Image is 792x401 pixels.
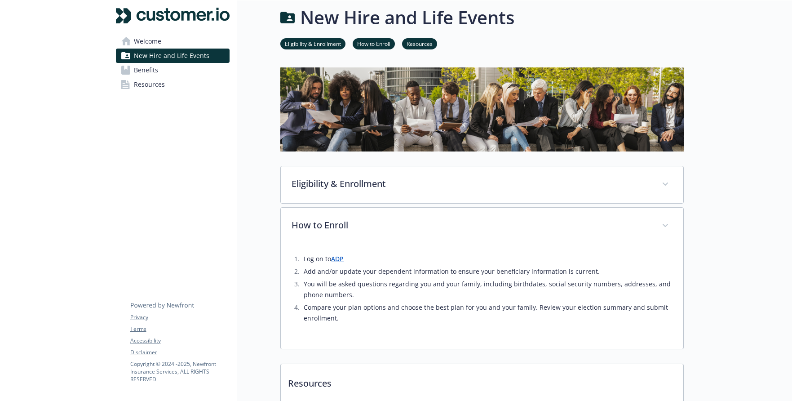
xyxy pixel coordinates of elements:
span: Benefits [134,63,158,77]
span: New Hire and Life Events [134,49,209,63]
a: Privacy [130,313,229,321]
img: new hire page banner [280,67,684,151]
div: How to Enroll [281,245,683,349]
h1: New Hire and Life Events [300,4,514,31]
a: ADP [331,254,344,263]
a: Benefits [116,63,230,77]
p: Copyright © 2024 - 2025 , Newfront Insurance Services, ALL RIGHTS RESERVED [130,360,229,383]
span: Welcome [134,34,161,49]
a: Accessibility [130,337,229,345]
p: Resources [281,364,683,397]
a: How to Enroll [353,39,395,48]
div: Eligibility & Enrollment [281,166,683,203]
a: Resources [402,39,437,48]
li: Add and/or update your dependent information to ensure your beneficiary information is current. [301,266,673,277]
a: Terms [130,325,229,333]
li: Log on to [301,254,673,264]
li: You will be asked questions regarding you and your family, including birthdates, social security ... [301,279,673,300]
span: Resources [134,77,165,92]
a: Resources [116,77,230,92]
p: How to Enroll [292,218,651,232]
div: How to Enroll [281,208,683,245]
li: Compare your plan options and choose the best plan for you and your family. Review your election ... [301,302,673,324]
a: Welcome [116,34,230,49]
a: Eligibility & Enrollment [280,39,345,48]
a: New Hire and Life Events [116,49,230,63]
p: Eligibility & Enrollment [292,177,651,191]
a: Disclaimer [130,348,229,356]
